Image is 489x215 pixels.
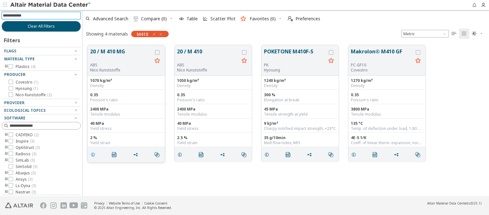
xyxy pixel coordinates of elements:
[351,68,413,73] p: Covestro
[4,183,9,188] i: toogle group
[109,201,140,205] a: Website Terms of Use
[93,17,128,21] span: Advanced Search
[2,32,23,47] div: Filters
[4,108,46,113] span: Ecological Topics
[264,112,336,117] div: Tensile strength at yield
[10,2,91,8] img: Altair Material Data Center
[90,135,162,140] div: 2 %
[90,97,162,103] div: Poisson's ratio
[35,145,40,150] span: ( 3 )
[16,158,35,163] span: SimLab
[4,72,25,77] span: Producer
[351,135,423,140] div: 4E-5 1/K
[177,126,249,131] div: Yield stress
[137,31,148,37] span: M410
[196,148,209,161] button: PDF Download
[427,201,467,205] span: Altair Material Data Center
[83,40,489,196] div: grid
[391,148,404,161] button: Share
[177,83,249,88] div: Density
[177,78,249,83] div: 1050 kg/m³
[34,79,38,85] span: ( 1 )
[33,164,37,169] span: ( 3 )
[472,31,477,36] i: 
[154,152,159,157] i: 
[264,121,336,126] div: 9 kJ/m²
[326,56,336,66] button: Favorite
[462,31,467,36] i: 
[250,17,276,21] span: Favorites (0)
[401,30,449,37] div: Unit System
[177,140,249,145] div: Yield strain
[16,164,37,169] span: SimSolid
[130,148,144,161] button: Share
[4,48,16,54] span: Flags
[112,152,117,157] i: 
[4,139,9,144] i: toogle group
[16,151,36,157] span: Radioss
[4,100,25,105] span: Provider
[351,48,413,63] button: Makrolon® M410 GF
[16,177,32,182] span: Ansys
[264,126,336,131] div: Charpy notched impact strength, +23°C
[239,56,249,66] button: Favorite
[16,145,40,150] span: OptiStruct
[2,107,81,114] button: Ecological Topics
[32,183,36,188] span: ( 3 )
[4,132,9,138] i: toogle group
[348,148,362,161] button: Details
[351,126,423,131] div: Temp. of deflection under load, 1.80 MPa
[90,140,162,145] div: Yield strain
[413,56,423,66] button: Favorite
[351,112,423,117] div: Tensile modulus
[133,16,138,21] i: 
[4,64,9,69] i: toogle group
[31,170,36,176] span: ( 3 )
[264,63,326,68] div: PK
[2,71,81,78] button: Producer
[401,30,449,37] span: Metric
[177,92,249,97] div: 0.35
[90,112,162,117] div: Tensile modulus
[351,83,423,88] div: Density
[32,189,36,195] span: ( 3 )
[30,158,35,163] span: ( 3 )
[2,99,81,107] button: Provider
[109,148,122,161] button: PDF Download
[351,140,423,145] div: Coeff. of linear therm. expansion, normal
[152,148,165,161] button: Similar search
[264,135,336,140] div: 35 g/10min
[28,177,32,182] span: ( 3 )
[469,29,486,39] button: Theme
[427,201,481,205] div: (v2025.1)
[90,92,162,97] div: 0.35
[288,16,293,21] i: 
[4,145,9,150] i: toogle group
[217,148,230,161] button: Share
[264,83,336,88] div: Density
[177,68,239,73] p: Nico Kunststoffe
[4,115,25,121] span: Software
[304,148,317,161] button: Share
[351,121,423,126] div: 135 °C
[2,47,81,55] button: Flags
[90,121,162,126] div: 40 MPa
[372,152,378,157] i: 
[2,114,81,122] button: Software
[351,97,423,103] div: Poisson's ratio
[177,112,249,117] div: Tensile modulus
[32,151,36,157] span: ( 3 )
[238,148,252,161] button: Similar search
[90,126,162,131] div: Yield stress
[187,17,198,21] span: Table
[16,139,34,144] span: Inspire
[5,203,33,208] img: Altair Engineering
[241,152,246,157] i: 
[94,201,104,205] a: Privacy
[94,205,172,210] div: © 2025 Altair Engineering, Inc. All Rights Reserved.
[16,64,35,69] span: Plastics
[2,21,81,32] button: Clear All Filters
[177,63,239,68] div: ABS
[177,97,249,103] div: Poisson's ratio
[90,107,162,112] div: 2400 MPa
